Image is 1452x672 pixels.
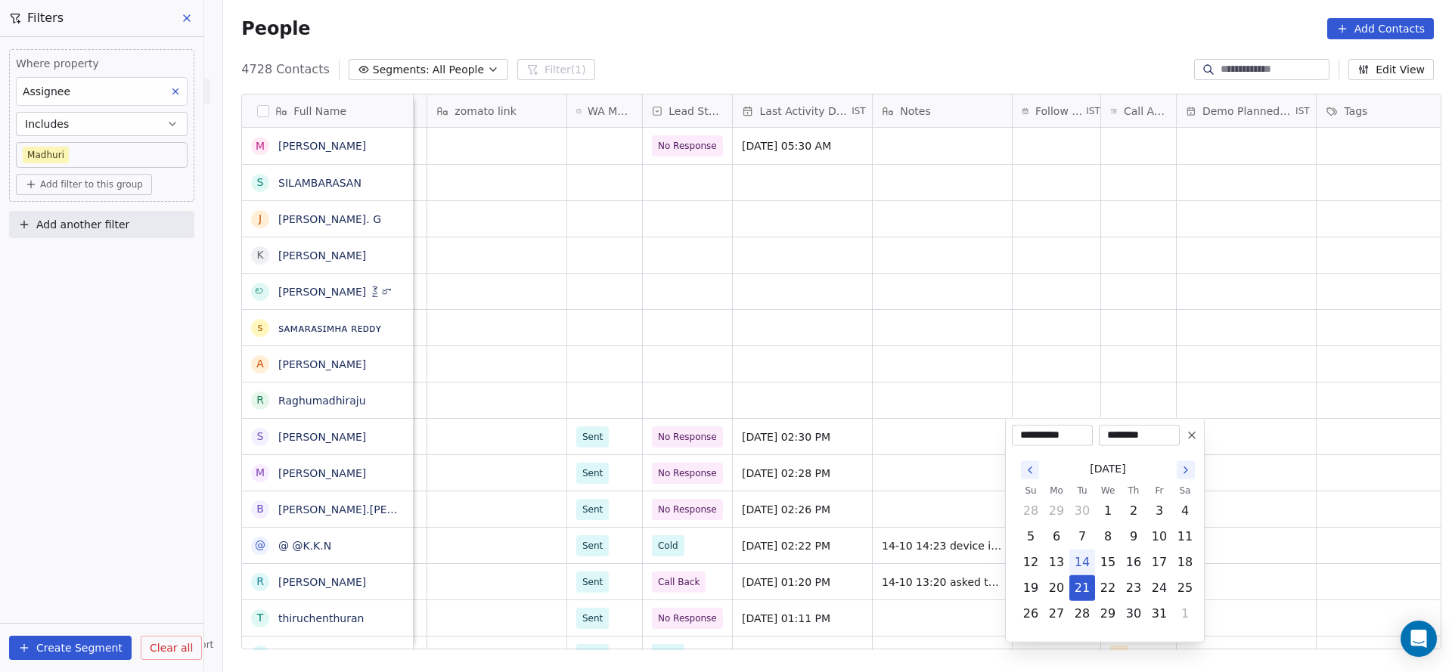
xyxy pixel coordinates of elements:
button: Friday, October 10th, 2025 [1147,525,1171,549]
button: Wednesday, October 15th, 2025 [1096,550,1120,574]
button: Sunday, September 28th, 2025 [1019,499,1043,523]
button: Tuesday, October 21st, 2025, selected [1070,576,1094,600]
th: Saturday [1172,483,1198,498]
button: Sunday, October 5th, 2025 [1019,525,1043,549]
button: Wednesday, October 22nd, 2025 [1096,576,1120,600]
button: Monday, October 13th, 2025 [1044,550,1069,574]
button: Tuesday, September 30th, 2025 [1070,499,1094,523]
button: Friday, October 24th, 2025 [1147,576,1171,600]
th: Sunday [1018,483,1044,498]
th: Monday [1044,483,1069,498]
button: Sunday, October 12th, 2025 [1019,550,1043,574]
button: Wednesday, October 1st, 2025 [1096,499,1120,523]
button: Saturday, October 4th, 2025 [1173,499,1197,523]
button: Saturday, October 18th, 2025 [1173,550,1197,574]
button: Today, Tuesday, October 14th, 2025 [1070,550,1094,574]
button: Saturday, November 1st, 2025 [1173,602,1197,626]
button: Thursday, October 9th, 2025 [1122,525,1146,549]
span: [DATE] [1090,461,1125,477]
button: Monday, September 29th, 2025 [1044,499,1069,523]
button: Go to the Previous Month [1021,461,1039,479]
button: Wednesday, October 29th, 2025 [1096,602,1120,626]
button: Friday, October 31st, 2025 [1147,602,1171,626]
button: Sunday, October 19th, 2025 [1019,576,1043,600]
table: October 2025 [1018,483,1198,627]
button: Thursday, October 23rd, 2025 [1122,576,1146,600]
th: Tuesday [1069,483,1095,498]
button: Monday, October 6th, 2025 [1044,525,1069,549]
button: Tuesday, October 7th, 2025 [1070,525,1094,549]
button: Monday, October 27th, 2025 [1044,602,1069,626]
button: Thursday, October 30th, 2025 [1122,602,1146,626]
th: Thursday [1121,483,1146,498]
th: Friday [1146,483,1172,498]
button: Go to the Next Month [1177,461,1195,479]
button: Friday, October 3rd, 2025 [1147,499,1171,523]
button: Sunday, October 26th, 2025 [1019,602,1043,626]
button: Wednesday, October 8th, 2025 [1096,525,1120,549]
button: Thursday, October 16th, 2025 [1122,550,1146,574]
button: Saturday, October 25th, 2025 [1173,576,1197,600]
button: Friday, October 17th, 2025 [1147,550,1171,574]
button: Tuesday, October 28th, 2025 [1070,602,1094,626]
button: Thursday, October 2nd, 2025 [1122,499,1146,523]
th: Wednesday [1095,483,1121,498]
button: Saturday, October 11th, 2025 [1173,525,1197,549]
button: Monday, October 20th, 2025 [1044,576,1069,600]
